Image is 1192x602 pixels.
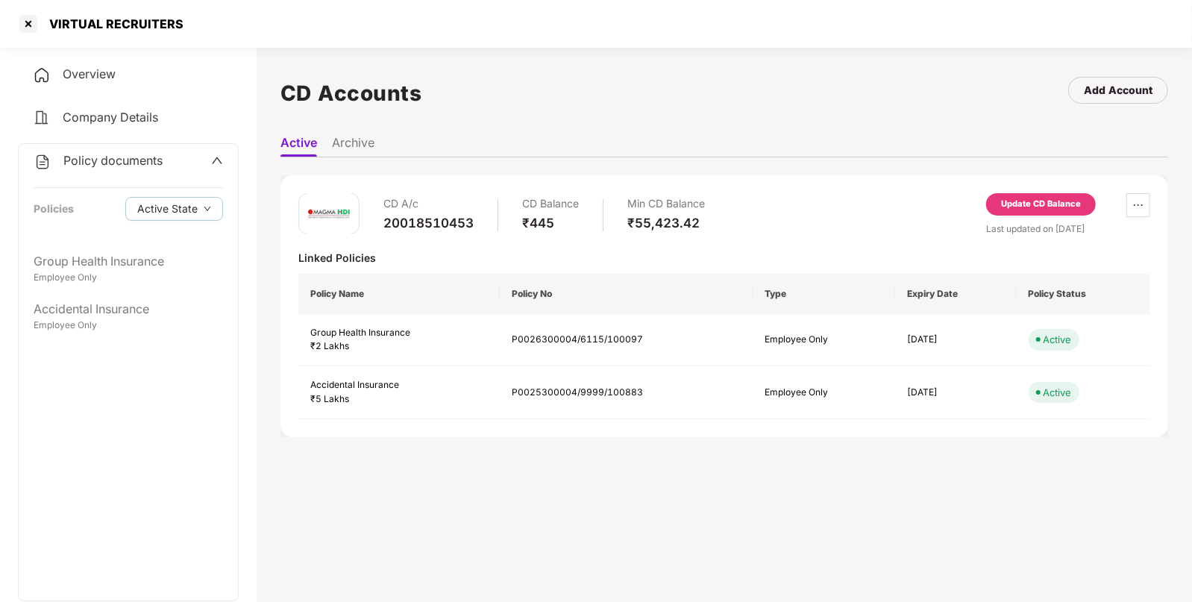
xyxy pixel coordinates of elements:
[765,386,883,400] div: Employee Only
[1001,198,1081,211] div: Update CD Balance
[522,215,579,231] div: ₹445
[280,135,317,157] li: Active
[500,366,753,419] td: P0025300004/9999/100883
[298,251,1150,265] div: Linked Policies
[40,16,183,31] div: VIRTUAL RECRUITERS
[137,201,198,217] span: Active State
[34,252,223,271] div: Group Health Insurance
[63,110,158,125] span: Company Details
[298,274,500,314] th: Policy Name
[63,153,163,168] span: Policy documents
[895,366,1017,419] td: [DATE]
[986,222,1150,236] div: Last updated on [DATE]
[1126,193,1150,217] button: ellipsis
[310,393,349,404] span: ₹5 Lakhs
[1044,385,1072,400] div: Active
[34,201,74,217] div: Policies
[522,193,579,215] div: CD Balance
[34,153,51,171] img: svg+xml;base64,PHN2ZyB4bWxucz0iaHR0cDovL3d3dy53My5vcmcvMjAwMC9zdmciIHdpZHRoPSIyNCIgaGVpZ2h0PSIyNC...
[63,66,116,81] span: Overview
[627,193,705,215] div: Min CD Balance
[332,135,374,157] li: Archive
[500,314,753,367] td: P0026300004/6115/100097
[1084,82,1152,98] div: Add Account
[1127,199,1149,211] span: ellipsis
[765,333,883,347] div: Employee Only
[310,340,349,351] span: ₹2 Lakhs
[500,274,753,314] th: Policy No
[753,274,895,314] th: Type
[33,109,51,127] img: svg+xml;base64,PHN2ZyB4bWxucz0iaHR0cDovL3d3dy53My5vcmcvMjAwMC9zdmciIHdpZHRoPSIyNCIgaGVpZ2h0PSIyNC...
[1017,274,1150,314] th: Policy Status
[211,154,223,166] span: up
[383,193,474,215] div: CD A/c
[1044,332,1072,347] div: Active
[310,326,488,340] div: Group Health Insurance
[895,314,1017,367] td: [DATE]
[33,66,51,84] img: svg+xml;base64,PHN2ZyB4bWxucz0iaHR0cDovL3d3dy53My5vcmcvMjAwMC9zdmciIHdpZHRoPSIyNCIgaGVpZ2h0PSIyNC...
[34,271,223,285] div: Employee Only
[280,77,422,110] h1: CD Accounts
[204,205,211,213] span: down
[307,192,351,236] img: magma.png
[383,215,474,231] div: 20018510453
[627,215,705,231] div: ₹55,423.42
[125,197,223,221] button: Active Statedown
[34,300,223,319] div: Accidental Insurance
[895,274,1017,314] th: Expiry Date
[34,319,223,333] div: Employee Only
[310,378,488,392] div: Accidental Insurance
